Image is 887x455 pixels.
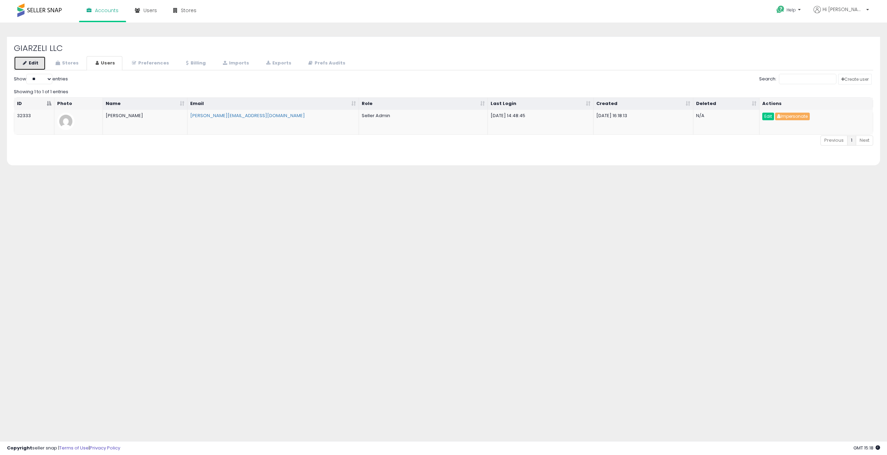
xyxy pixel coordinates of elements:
[95,7,118,14] span: Accounts
[177,56,213,70] a: Billing
[26,74,52,84] select: Showentries
[762,113,774,120] a: Edit
[187,98,359,110] th: Email: activate to sort column ascending
[103,110,187,134] td: [PERSON_NAME]
[594,98,693,110] th: Created: activate to sort column ascending
[14,74,68,84] label: Show entries
[14,110,54,134] td: 32333
[14,86,873,95] div: Showing 1 to 1 of 1 entries
[103,98,187,110] th: Name: activate to sort column ascending
[779,74,836,84] input: Search:
[181,7,196,14] span: Stores
[14,98,54,110] th: ID: activate to sort column descending
[46,56,86,70] a: Stores
[488,110,594,134] td: [DATE] 14:48:45
[123,56,176,70] a: Preferences
[841,76,869,82] span: Create user
[693,110,759,134] td: N/A
[214,56,256,70] a: Imports
[856,135,873,146] a: Next
[14,44,873,53] h2: GIARZELI LLC
[776,5,785,14] i: Get Help
[299,56,353,70] a: Prefs Audits
[759,98,873,110] th: Actions
[190,112,305,119] a: [PERSON_NAME][EMAIL_ADDRESS][DOMAIN_NAME]
[820,135,848,146] a: Previous
[87,56,122,70] a: Users
[359,98,488,110] th: Role: activate to sort column ascending
[693,98,759,110] th: Deleted: activate to sort column ascending
[838,74,872,85] a: Create user
[814,6,869,21] a: Hi [PERSON_NAME]
[775,113,810,120] button: Impersonate
[787,7,796,13] span: Help
[359,110,488,134] td: Seller Admin
[759,74,836,84] label: Search:
[823,6,864,13] span: Hi [PERSON_NAME]
[14,56,46,70] a: Edit
[54,98,103,110] th: Photo
[594,110,693,134] td: [DATE] 16:18:13
[57,113,74,130] img: profile
[143,7,157,14] span: Users
[488,98,594,110] th: Last Login: activate to sort column ascending
[257,56,299,70] a: Exports
[847,135,856,146] a: 1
